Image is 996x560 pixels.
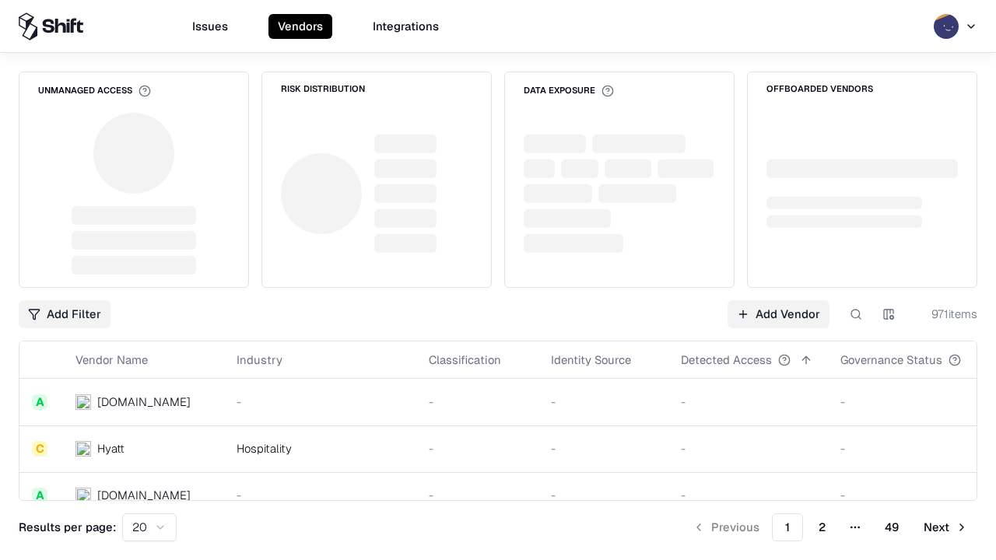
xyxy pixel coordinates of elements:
p: Results per page: [19,519,116,535]
div: Unmanaged Access [38,85,151,97]
div: 971 items [915,306,977,322]
div: - [840,487,986,503]
div: - [237,394,404,410]
div: - [429,487,526,503]
div: Governance Status [840,352,942,368]
div: - [681,440,815,457]
div: Detected Access [681,352,772,368]
button: 1 [772,513,803,541]
button: 2 [806,513,838,541]
div: [DOMAIN_NAME] [97,394,191,410]
div: - [840,440,986,457]
div: - [681,487,815,503]
div: [DOMAIN_NAME] [97,487,191,503]
div: - [551,440,656,457]
div: Hospitality [237,440,404,457]
div: - [429,394,526,410]
div: - [681,394,815,410]
div: Risk Distribution [281,85,365,93]
button: Next [914,513,977,541]
div: - [551,394,656,410]
div: A [32,394,47,410]
img: primesec.co.il [75,488,91,503]
button: Issues [183,14,237,39]
nav: pagination [683,513,977,541]
div: - [429,440,526,457]
img: Hyatt [75,441,91,457]
button: 49 [872,513,911,541]
div: C [32,441,47,457]
div: Identity Source [551,352,631,368]
div: Classification [429,352,501,368]
div: - [237,487,404,503]
div: Data Exposure [524,85,614,97]
a: Add Vendor [728,300,829,328]
img: intrado.com [75,394,91,410]
div: Vendor Name [75,352,148,368]
button: Vendors [268,14,332,39]
div: A [32,488,47,503]
div: Offboarded Vendors [766,85,873,93]
div: - [551,487,656,503]
button: Integrations [363,14,448,39]
div: Hyatt [97,440,124,457]
div: - [840,394,986,410]
button: Add Filter [19,300,110,328]
div: Industry [237,352,282,368]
